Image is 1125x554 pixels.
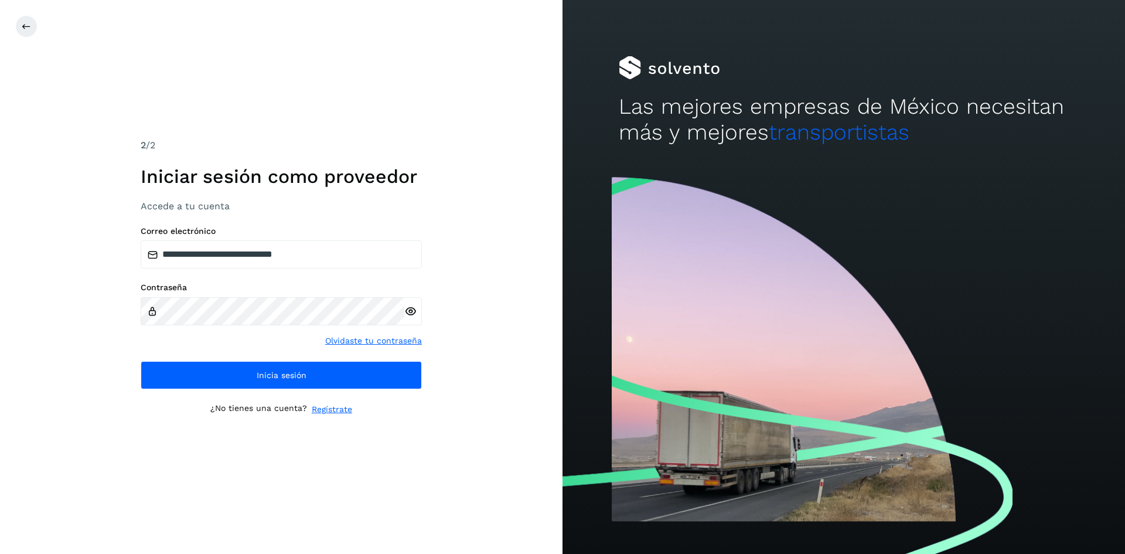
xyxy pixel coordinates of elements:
p: ¿No tienes una cuenta? [210,403,307,416]
a: Regístrate [312,403,352,416]
h2: Las mejores empresas de México necesitan más y mejores [619,94,1069,146]
div: /2 [141,138,422,152]
label: Contraseña [141,283,422,293]
a: Olvidaste tu contraseña [325,335,422,347]
button: Inicia sesión [141,361,422,389]
h1: Iniciar sesión como proveedor [141,165,422,188]
span: Inicia sesión [257,371,306,379]
span: 2 [141,140,146,151]
span: transportistas [769,120,909,145]
h3: Accede a tu cuenta [141,200,422,212]
label: Correo electrónico [141,226,422,236]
